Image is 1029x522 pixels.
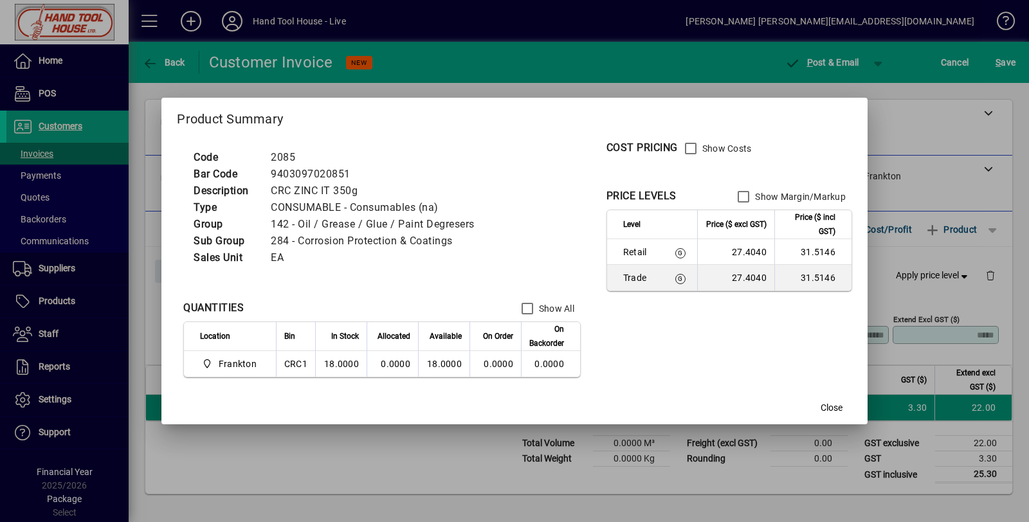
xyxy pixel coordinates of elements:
td: CONSUMABLE - Consumables (na) [264,199,490,216]
span: 0.0000 [484,359,513,369]
td: 27.4040 [697,265,774,291]
span: Bin [284,329,295,343]
td: 284 - Corrosion Protection & Coatings [264,233,490,249]
span: Level [623,217,641,231]
span: In Stock [331,329,359,343]
td: 0.0000 [521,351,580,377]
span: Allocated [378,329,410,343]
td: Code [187,149,264,166]
span: On Backorder [529,322,564,350]
td: CRC ZINC IT 350g [264,183,490,199]
span: Frankton [219,357,257,370]
span: Price ($ incl GST) [783,210,835,239]
td: 31.5146 [774,265,851,291]
div: COST PRICING [606,140,678,156]
td: Description [187,183,264,199]
label: Show All [536,302,574,315]
td: Type [187,199,264,216]
td: Bar Code [187,166,264,183]
span: Location [200,329,230,343]
td: EA [264,249,490,266]
button: Close [811,396,852,419]
span: On Order [483,329,513,343]
label: Show Costs [700,142,752,155]
td: Sub Group [187,233,264,249]
span: Trade [623,271,657,284]
td: 27.4040 [697,239,774,265]
span: Retail [623,246,657,258]
span: Available [430,329,462,343]
td: 18.0000 [315,351,367,377]
span: Close [821,401,842,415]
td: Sales Unit [187,249,264,266]
span: Price ($ excl GST) [706,217,767,231]
div: QUANTITIES [183,300,244,316]
td: Group [187,216,264,233]
td: 31.5146 [774,239,851,265]
td: 142 - Oil / Grease / Glue / Paint Degresers [264,216,490,233]
div: PRICE LEVELS [606,188,677,204]
span: Frankton [200,356,262,372]
label: Show Margin/Markup [752,190,846,203]
td: 0.0000 [367,351,418,377]
td: 2085 [264,149,490,166]
td: 18.0000 [418,351,469,377]
td: CRC1 [276,351,315,377]
td: 9403097020851 [264,166,490,183]
h2: Product Summary [161,98,868,135]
